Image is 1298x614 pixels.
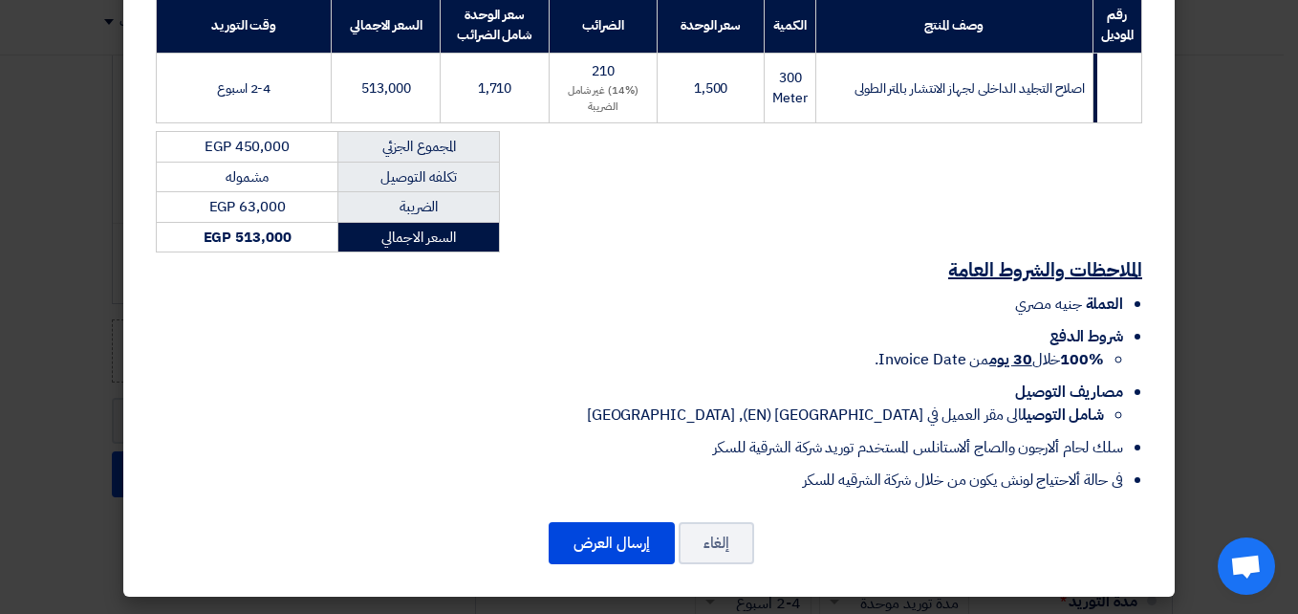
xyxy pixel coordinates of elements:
[338,192,500,223] td: الضريبة
[1049,325,1123,348] span: شروط الدفع
[338,162,500,192] td: تكلفه التوصيل
[226,166,268,187] span: مشموله
[875,348,1104,371] span: خلال من Invoice Date.
[989,348,1031,371] u: 30 يوم
[156,436,1123,459] li: سلك لحام ألارجون والصاج ألاستانلس المستخدم توريد شركة الشرقية للسكر
[1015,293,1081,316] span: جنيه مصري
[694,78,728,99] span: 1,500
[217,78,270,99] span: 2-4 اسبوع
[209,196,286,217] span: EGP 63,000
[679,522,754,564] button: إلغاء
[948,255,1142,284] u: الملاحظات والشروط العامة
[1218,537,1275,595] a: Open chat
[478,78,512,99] span: 1,710
[338,132,500,163] td: المجموع الجزئي
[157,132,338,163] td: EGP 450,000
[557,83,649,115] div: (14%) غير شامل الضريبة
[338,222,500,252] td: السعر الاجمالي
[1015,381,1123,404] span: مصاريف التوصيل
[1060,348,1104,371] strong: 100%
[204,227,292,248] strong: EGP 513,000
[1022,404,1104,427] strong: شامل التوصيل
[156,404,1104,427] li: الى مقر العميل في [GEOGRAPHIC_DATA] (EN), [GEOGRAPHIC_DATA]
[855,78,1085,99] span: اصلاح التجليد الداخلى لجهاز الانتشار بالمتر الطولى
[772,68,808,108] span: 300 Meter
[592,61,615,81] span: 210
[156,469,1123,492] li: فى حالة ألاحتياج لونش يكون من خلال شركة الشرقيه للسكر
[549,522,675,564] button: إرسال العرض
[1086,293,1123,316] span: العملة
[361,78,410,99] span: 513,000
